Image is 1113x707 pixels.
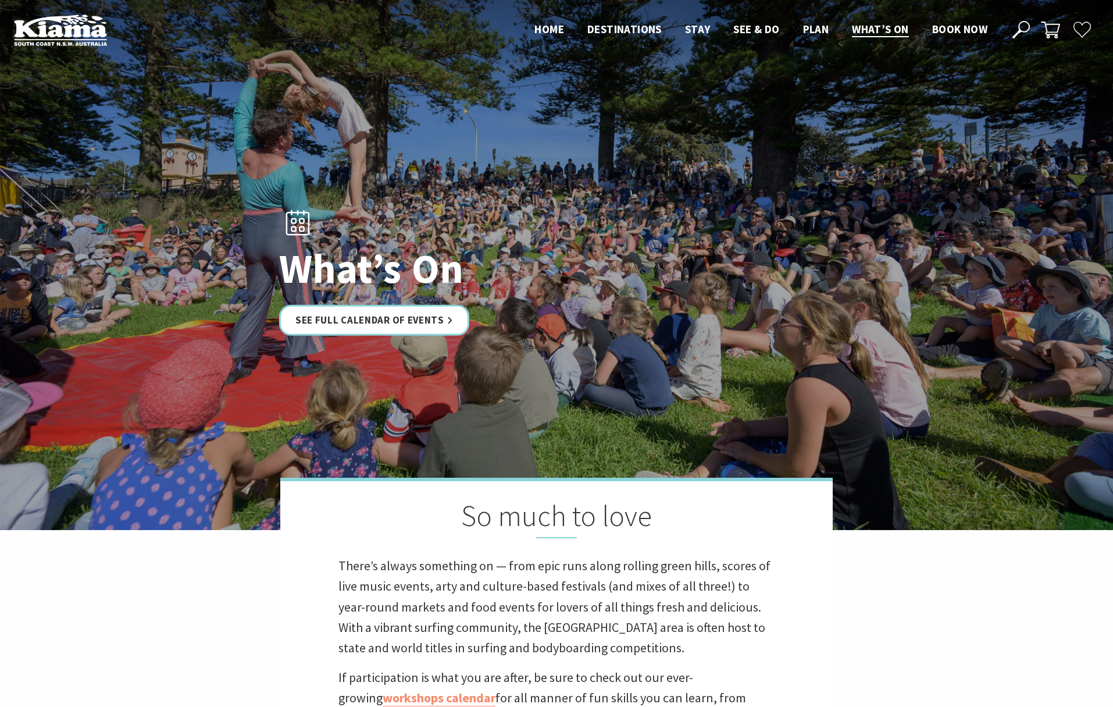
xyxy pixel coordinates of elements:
span: Plan [803,22,829,36]
h1: What’s On [279,246,608,291]
nav: Main Menu [523,20,999,40]
p: There’s always something on — from epic runs along rolling green hills, scores of live music even... [338,556,775,658]
span: Book now [932,22,987,36]
a: workshops calendar [383,690,495,706]
a: See Full Calendar of Events [279,305,469,336]
span: Stay [685,22,711,36]
h2: So much to love [338,499,775,538]
span: Home [534,22,564,36]
span: See & Do [733,22,779,36]
img: Kiama Logo [14,14,107,46]
span: Destinations [587,22,662,36]
span: What’s On [852,22,909,36]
